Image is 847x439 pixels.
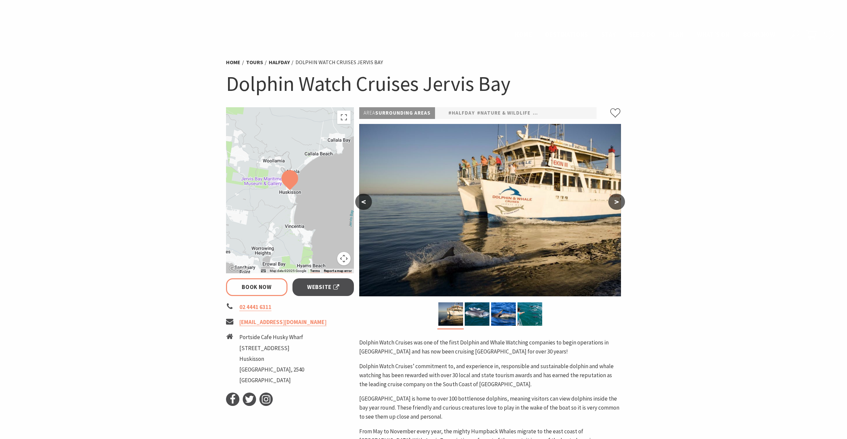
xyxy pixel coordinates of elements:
a: Open this area in Google Maps (opens a new window) [228,265,250,273]
li: Huskisson [239,354,304,363]
p: Surrounding Areas [359,107,435,119]
span: See & Do [629,30,655,38]
li: [GEOGRAPHIC_DATA] [239,376,304,385]
p: Dolphin Watch Cruises’ commitment to, and experience in, responsible and sustainable dolphin and ... [359,362,621,389]
img: Google [228,265,250,273]
button: Keyboard shortcuts [261,269,266,273]
img: JB Dolphins [465,302,489,326]
span: Website [307,283,339,292]
button: > [608,194,625,210]
span: Home [515,30,532,38]
img: Look! [517,302,542,326]
button: Map camera controls [337,252,351,265]
span: Plan [669,30,684,38]
a: Book Now [226,278,288,296]
span: What’s On [697,30,730,38]
button: Toggle fullscreen view [337,111,351,124]
span: Destinations [545,30,588,38]
a: #Sightseeing Tours [533,109,590,117]
button: < [355,194,372,210]
span: Area [364,110,375,116]
a: [EMAIL_ADDRESS][DOMAIN_NAME] [239,318,327,326]
a: #halfday [448,109,475,117]
p: Dolphin Watch Cruises was one of the first Dolphin and Whale Watching companies to begin operatio... [359,338,621,356]
a: Terms (opens in new tab) [310,269,320,273]
img: Dolphin Watch Cruises Jervis Bay [359,124,621,296]
span: Map data ©2025 Google [270,269,306,273]
a: #Water Tours [592,109,632,117]
nav: Main Menu [508,29,782,40]
span: Stay [601,30,616,38]
a: #Nature & Wildlife [477,109,531,117]
span: Book now [743,30,775,38]
li: [GEOGRAPHIC_DATA], 2540 [239,365,304,374]
h1: Dolphin Watch Cruises Jervis Bay [226,70,621,97]
img: JB Dolphins2 [491,302,516,326]
a: Report a map error [324,269,352,273]
p: [GEOGRAPHIC_DATA] is home to over 100 bottlenose dolphins, meaning visitors can view dolphins ins... [359,394,621,422]
img: Dolphin Watch Cruises Jervis Bay [438,302,463,326]
li: [STREET_ADDRESS] [239,344,304,353]
a: 02 4441 6311 [239,303,271,311]
a: Website [292,278,354,296]
li: Portside Cafe Husky Wharf [239,333,304,342]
